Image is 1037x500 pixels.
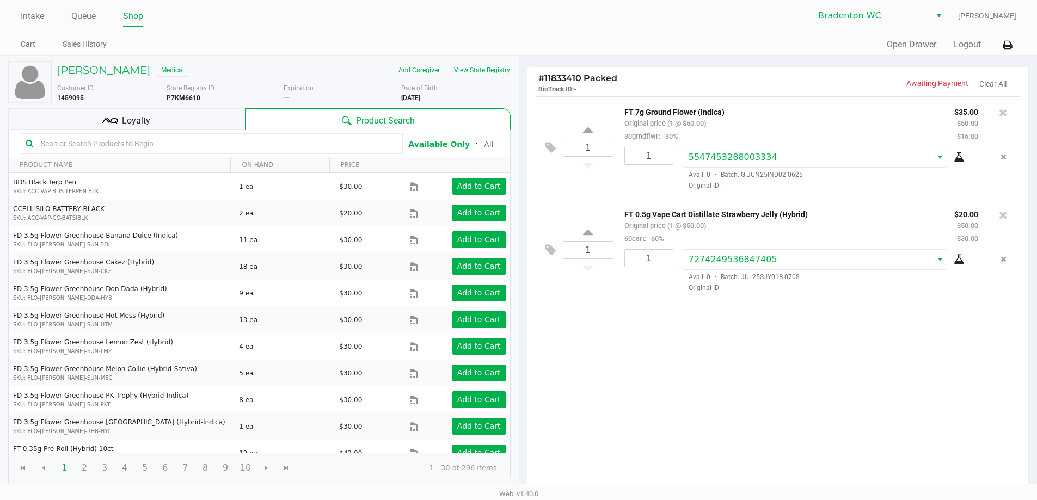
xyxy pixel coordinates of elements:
[122,114,150,127] span: Loyalty
[276,458,297,478] span: Go to the last page
[21,38,35,51] a: Cart
[624,221,706,230] small: Original price (1 @ $50.00)
[646,234,664,243] span: -60%
[818,9,924,22] span: Bradenton WC
[234,306,334,333] td: 13 ea
[39,464,48,472] span: Go to the previous page
[234,226,334,253] td: 11 ea
[778,78,968,89] p: Awaiting Payment
[457,315,501,324] app-button-loader: Add to Cart
[689,254,777,264] span: 7274249536847405
[452,258,506,275] button: Add to Cart
[155,458,175,478] span: Page 6
[230,157,329,173] th: ON HAND
[710,273,721,281] span: ·
[329,157,403,173] th: PRICE
[457,182,501,190] app-button-loader: Add to Cart
[54,458,75,478] span: Page 1
[167,94,200,102] b: P7KM6610
[484,139,493,150] button: All
[979,78,1007,90] button: Clear All
[452,231,506,248] button: Add to Cart
[996,249,1011,269] button: Remove the package from the orderLine
[954,105,978,116] p: $35.00
[284,94,289,102] b: --
[9,360,234,386] td: FD 3.5g Flower Greenhouse Melon Collie (Hybrid-Sativa)
[452,178,506,195] button: Add to Cart
[624,105,938,116] p: FT 7g Ground Flower (Indica)
[262,464,271,472] span: Go to the next page
[234,360,334,386] td: 5 ea
[401,84,438,92] span: Date of Birth
[71,9,96,24] a: Queue
[457,368,501,377] app-button-loader: Add to Cart
[710,171,721,178] span: ·
[234,200,334,226] td: 2 ea
[452,205,506,221] button: Add to Cart
[234,333,334,360] td: 4 ea
[282,464,291,472] span: Go to the last page
[57,94,84,102] b: 1459095
[401,94,420,102] b: [DATE]
[499,490,538,498] span: Web: v1.40.0
[256,458,277,478] span: Go to the next page
[13,374,230,382] p: SKU: FLO-[PERSON_NAME]-SUN-MEC
[13,400,230,409] p: SKU: FLO-[PERSON_NAME]-SUN-PKT
[9,226,234,253] td: FD 3.5g Flower Greenhouse Banana Dulce (Indica)
[457,262,501,270] app-button-loader: Add to Cart
[339,209,362,217] span: $20.00
[339,289,362,297] span: $30.00
[955,234,978,243] small: -$30.00
[538,85,574,93] span: BioTrack ID:
[215,458,236,478] span: Page 9
[538,73,544,83] span: #
[452,338,506,355] button: Add to Cart
[470,139,484,149] span: ᛫
[74,458,95,478] span: Page 2
[624,132,678,140] small: 30grndflwr:
[9,253,234,280] td: FD 3.5g Flower Greenhouse Cakez (Hybrid)
[660,132,678,140] span: -30%
[234,440,334,466] td: 12 ea
[682,181,978,190] span: Original ID:
[339,316,362,324] span: $30.00
[9,200,234,226] td: CCELL SILO BATTERY BLACK
[63,38,107,51] a: Sales History
[57,84,94,92] span: Customer ID
[339,449,362,457] span: $42.00
[452,365,506,381] button: Add to Cart
[94,458,115,478] span: Page 3
[339,183,362,190] span: $30.00
[624,234,664,243] small: 60cart:
[175,458,195,478] span: Page 7
[13,458,34,478] span: Go to the first page
[391,61,447,79] button: Add Caregiver
[339,396,362,404] span: $30.00
[134,458,155,478] span: Page 5
[682,273,800,281] span: Avail: 0 Batch: JUL25SJY01B-0708
[13,214,230,222] p: SKU: ACC-VAP-CC-BATSIBLK
[452,391,506,408] button: Add to Cart
[339,263,362,270] span: $30.00
[195,458,216,478] span: Page 8
[33,458,54,478] span: Go to the previous page
[452,445,506,461] button: Add to Cart
[13,187,230,195] p: SKU: ACC-VAP-BDS-TERPEN-BLK
[689,152,777,162] span: 5547453288003334
[447,61,511,79] button: View State Registry
[682,283,978,293] span: Original ID:
[9,280,234,306] td: FD 3.5g Flower Greenhouse Don Dada (Hybrid)
[452,418,506,435] button: Add to Cart
[305,462,497,473] kendo-pager-info: 1 - 30 of 296 items
[339,423,362,430] span: $30.00
[457,208,501,217] app-button-loader: Add to Cart
[339,343,362,350] span: $30.00
[996,147,1011,167] button: Remove the package from the orderLine
[574,85,576,93] span: -
[9,386,234,413] td: FD 3.5g Flower Greenhouse PK Trophy (Hybrid-Indica)
[339,236,362,244] span: $30.00
[457,235,501,244] app-button-loader: Add to Cart
[234,253,334,280] td: 18 ea
[234,386,334,413] td: 8 ea
[457,395,501,404] app-button-loader: Add to Cart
